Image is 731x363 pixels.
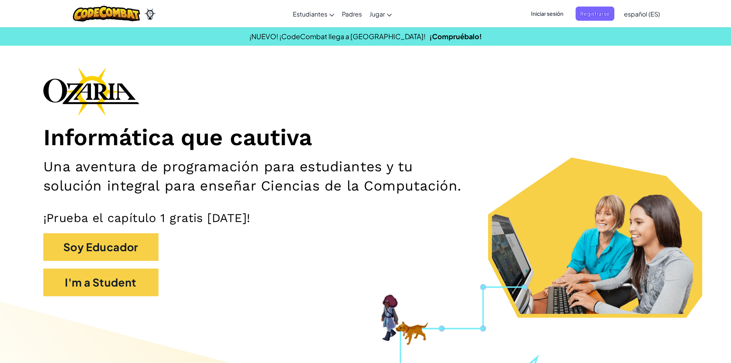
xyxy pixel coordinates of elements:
[429,32,482,41] a: ¡Compruébalo!
[526,7,568,21] button: Iniciar sesión
[73,6,140,22] img: CodeCombat logo
[338,3,366,24] a: Padres
[43,269,158,296] button: I'm a Student
[43,157,475,195] h2: Una aventura de programación para estudiantes y tu solución integral para enseñar Ciencias de la ...
[43,67,139,116] img: Ozaria branding logo
[370,10,385,18] span: Jugar
[43,233,158,261] button: Soy Educador
[620,3,664,24] a: español (ES)
[43,211,688,225] p: ¡Prueba el capítulo 1 gratis [DATE]!
[624,10,660,18] span: español (ES)
[289,3,338,24] a: Estudiantes
[576,7,614,21] button: Registrarse
[293,10,327,18] span: Estudiantes
[366,3,396,24] a: Jugar
[43,124,688,152] h1: Informática que cautiva
[144,8,156,20] img: Ozaria
[249,32,426,41] span: ¡NUEVO! ¡CodeCombat llega a [GEOGRAPHIC_DATA]!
